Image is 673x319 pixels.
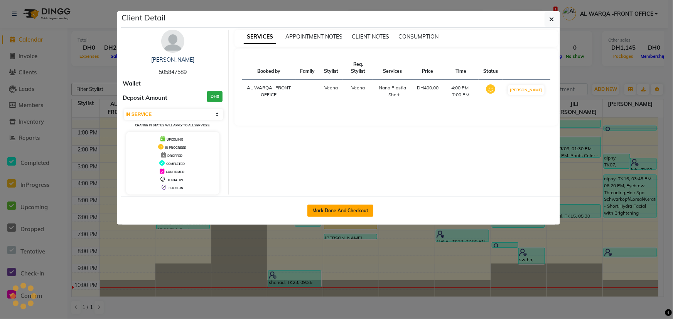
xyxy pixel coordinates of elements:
img: avatar [161,30,184,53]
th: Req. Stylist [343,56,373,80]
a: [PERSON_NAME] [151,56,194,63]
span: CONFIRMED [166,170,184,174]
span: Veena [351,85,365,91]
span: Deposit Amount [123,94,168,102]
td: 4:00 PM-7:00 PM [443,80,479,103]
h3: DH0 [207,91,223,102]
span: DROPPED [167,154,182,158]
div: DH400.00 [417,84,439,91]
span: Veena [324,85,338,91]
span: CLIENT NOTES [352,33,389,40]
th: Stylist [319,56,343,80]
span: APPOINTMENT NOTES [285,33,342,40]
th: Time [443,56,479,80]
th: Price [412,56,443,80]
button: [PERSON_NAME] [508,85,545,95]
span: 505847589 [159,69,187,76]
div: Nano Plastia - Short [378,84,408,98]
span: COMPLETED [166,162,185,166]
span: Wallet [123,79,141,88]
small: Change in status will apply to all services. [135,123,210,127]
th: Family [295,56,319,80]
span: CHECK-IN [169,186,183,190]
span: SERVICES [244,30,276,44]
th: Status [479,56,503,80]
span: UPCOMING [167,138,183,141]
h5: Client Detail [122,12,166,24]
span: IN PROGRESS [165,146,186,149]
td: AL WARQA -FRONT OFFICE [242,80,295,103]
td: - [295,80,319,103]
th: Booked by [242,56,295,80]
span: TENTATIVE [167,178,184,182]
th: Services [373,56,412,80]
button: Mark Done And Checkout [307,205,373,217]
span: CONSUMPTION [398,33,439,40]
